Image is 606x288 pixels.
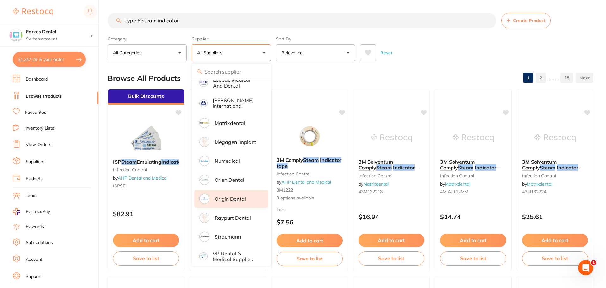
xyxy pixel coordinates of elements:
[200,119,209,127] img: Matrixdental
[26,29,90,35] h4: Parkes Dental
[501,13,551,28] button: Create Product
[277,218,343,226] p: $7.56
[359,173,425,178] small: infection control
[534,122,576,154] img: 3M Solventum Comply Steam Indicator Tape 24mm x 55m
[215,120,245,126] p: Matrixdental
[440,251,506,265] button: Save to list
[276,44,355,61] button: Relevance
[200,176,209,184] img: Orien dental
[26,36,90,42] p: Switch account
[359,159,425,171] b: 3M Solventum Comply Steam Indicator Tape 18mm x 55m
[522,189,546,194] span: 43M132224
[215,139,256,145] p: Megagen Implant
[289,120,330,152] img: 3M Comply Steam Indicator tape
[213,77,259,89] p: Leepac Medical and Dental
[13,5,53,19] a: Restocq Logo
[108,36,187,42] label: Category
[458,164,473,171] em: Steam
[26,76,48,83] a: Dashboard
[215,158,240,164] p: Numedical
[276,36,355,42] label: Sort By
[215,196,246,202] p: Origin Dental
[359,159,393,171] span: 3M Solventum Comply
[440,181,470,187] span: by
[393,164,415,171] em: Indicator
[200,157,209,165] img: Numedical
[213,251,259,262] p: VP Dental & Medical Supplies
[378,44,394,61] button: Reset
[26,240,53,246] a: Subscriptions
[200,138,209,146] img: Megagen Implant
[26,209,50,215] span: RestocqPay
[118,175,167,181] a: AHP Dental and Medical
[359,181,389,187] span: by
[277,195,343,201] span: 3 options available
[359,170,371,177] em: Tape
[277,207,285,212] span: from
[215,234,241,240] p: Straumann
[522,170,534,177] em: Tape
[108,74,181,83] h2: Browse All Products
[540,164,555,171] em: Steam
[277,157,303,163] span: 3M Comply
[200,233,209,241] img: Straumann
[440,173,506,178] small: infection control
[371,170,402,177] span: 18mm x 55m
[213,97,259,109] p: [PERSON_NAME] International
[13,208,50,215] a: RestocqPay
[371,122,412,154] img: 3M Solventum Comply Steam Indicator Tape 18mm x 55m
[215,215,251,221] p: Raypurt Dental
[26,224,44,230] a: Rewards
[522,213,588,220] p: $25.61
[303,157,319,163] em: Steam
[13,52,86,67] button: $1,247.29 in your order
[440,189,468,194] span: 4MIATT12MM
[113,234,179,247] button: Add to cart
[161,159,183,165] em: Indicator
[108,44,187,61] button: All Categories
[192,36,271,42] label: Supplier
[578,260,593,275] iframe: Intercom live chat
[13,208,20,215] img: RestocqPay
[452,170,467,177] span: 12mm
[527,181,552,187] a: Matrixdental
[522,173,588,178] small: infection control
[108,13,496,28] input: Search Products
[560,71,573,84] a: 25
[440,159,475,171] span: 3M Solventum Comply
[522,251,588,265] button: Save to list
[534,170,565,177] span: 24mm x 55m
[277,179,331,185] span: by
[445,181,470,187] a: Matrixdental
[277,234,343,247] button: Add to cart
[113,175,167,181] span: by
[440,213,506,220] p: $14.74
[13,8,53,16] img: Restocq Logo
[277,171,343,176] small: infection control
[137,159,161,165] span: Emulating
[197,50,225,56] p: All Suppliers
[121,159,137,165] em: Steam
[108,89,184,105] div: Bulk Discounts
[440,234,506,247] button: Add to cart
[277,187,293,193] span: 3M1222
[26,93,62,100] a: Browse Products
[113,167,179,172] small: infection control
[281,179,331,185] a: AHP Dental and Medical
[192,44,271,61] button: All Suppliers
[440,159,506,171] b: 3M Solventum Comply Steam Indicator Tape 12mm
[25,109,46,116] a: Favourites
[320,157,341,163] em: Indicator
[277,163,288,169] em: tape
[440,170,452,177] em: Tape
[359,213,425,220] p: $16.94
[200,79,207,86] img: Leepac Medical and Dental
[113,159,179,165] b: ISP Steam Emulating Indicator (Class 6)
[363,181,389,187] a: Matrixdental
[522,159,557,171] span: 3M Solventum Comply
[200,100,207,107] img: Livingstone International
[113,210,179,218] p: $82.91
[513,18,545,23] span: Create Product
[359,251,425,265] button: Save to list
[26,256,42,263] a: Account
